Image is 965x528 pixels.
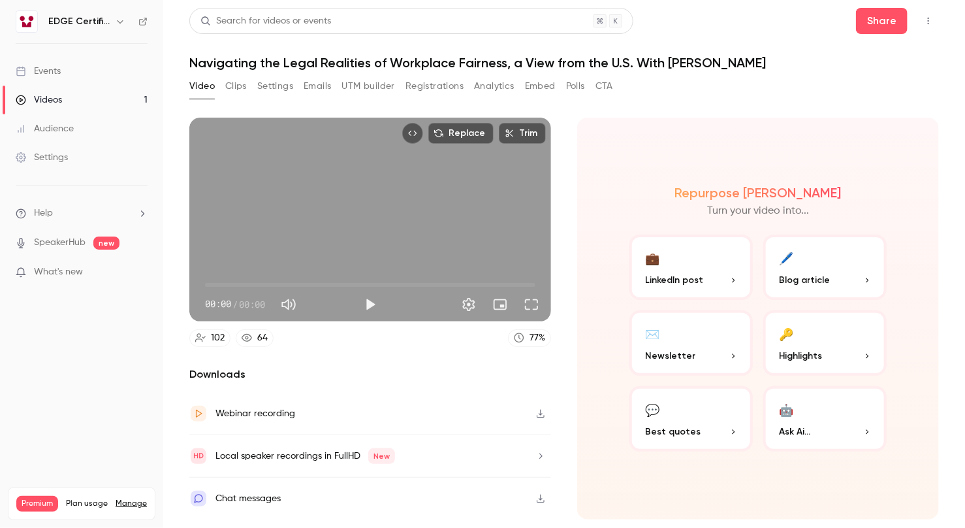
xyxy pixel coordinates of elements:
div: Domain Overview [50,77,117,86]
span: Premium [16,496,58,512]
span: Ask Ai... [779,425,810,438]
img: website_grey.svg [21,34,31,44]
div: Search for videos or events [200,14,331,28]
a: 102 [189,329,230,347]
button: UTM builder [342,76,395,97]
div: 🤖 [779,399,793,420]
img: logo_orange.svg [21,21,31,31]
h6: EDGE Certification [48,15,110,28]
button: Registrations [405,76,464,97]
a: SpeakerHub [34,236,86,250]
button: ✉️Newsletter [629,310,753,376]
p: Turn your video into... [707,203,809,219]
button: Trim [499,123,546,144]
img: tab_keywords_by_traffic_grey.svg [130,76,140,86]
div: 💼 [645,248,659,268]
button: Emails [304,76,331,97]
button: Settings [257,76,293,97]
button: CTA [595,76,613,97]
span: What's new [34,265,83,279]
li: help-dropdown-opener [16,206,148,220]
div: Chat messages [215,491,281,506]
span: / [232,297,238,311]
div: Webinar recording [215,406,295,421]
button: Replace [428,123,494,144]
button: 💬Best quotes [629,386,753,452]
h2: Downloads [189,367,551,382]
div: Local speaker recordings in FullHD [215,448,395,464]
span: Blog article [779,273,830,287]
a: 77% [508,329,551,347]
button: Full screen [518,291,545,318]
span: LinkedIn post [645,273,703,287]
div: Events [16,65,61,78]
div: 🔑 [779,323,793,344]
button: Mute [276,291,302,318]
button: Polls [566,76,585,97]
div: 💬 [645,399,659,420]
button: Clips [225,76,247,97]
button: 🖊️Blog article [763,235,887,300]
span: 00:00 [239,297,265,311]
div: 102 [211,331,225,345]
span: Help [34,206,53,220]
h2: Repurpose [PERSON_NAME] [675,185,842,201]
span: Best quotes [645,425,701,438]
div: v 4.0.25 [37,21,64,31]
button: Share [856,8,908,34]
span: Highlights [779,349,822,363]
a: Manage [116,499,147,509]
a: 64 [236,329,274,347]
div: Domain: [DOMAIN_NAME] [34,34,144,44]
button: Embed [525,76,556,97]
img: tab_domain_overview_orange.svg [35,76,46,86]
button: Video [189,76,215,97]
span: 00:00 [205,297,231,311]
div: Keywords by Traffic [144,77,220,86]
span: New [368,448,395,464]
div: Settings [16,151,68,164]
button: Embed video [402,123,423,144]
span: new [93,237,119,250]
div: ✉️ [645,323,659,344]
span: Plan usage [66,499,108,509]
button: Analytics [474,76,514,97]
button: Top Bar Actions [918,10,939,31]
button: 🔑Highlights [763,310,887,376]
span: Newsletter [645,349,695,363]
button: Turn on miniplayer [487,291,513,318]
div: 64 [257,331,268,345]
div: 77 % [530,331,545,345]
h1: Navigating the Legal Realities of Workplace Fairness, a View from the U.S. With [PERSON_NAME] [189,55,939,71]
button: Settings [456,291,482,318]
div: 00:00 [205,297,265,311]
div: Audience [16,122,74,135]
button: 💼LinkedIn post [629,235,753,300]
button: Play [357,291,383,318]
div: 🖊️ [779,248,793,268]
div: Videos [16,93,62,107]
img: EDGE Certification [16,11,37,32]
button: 🤖Ask Ai... [763,386,887,452]
iframe: Noticeable Trigger [132,267,148,278]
